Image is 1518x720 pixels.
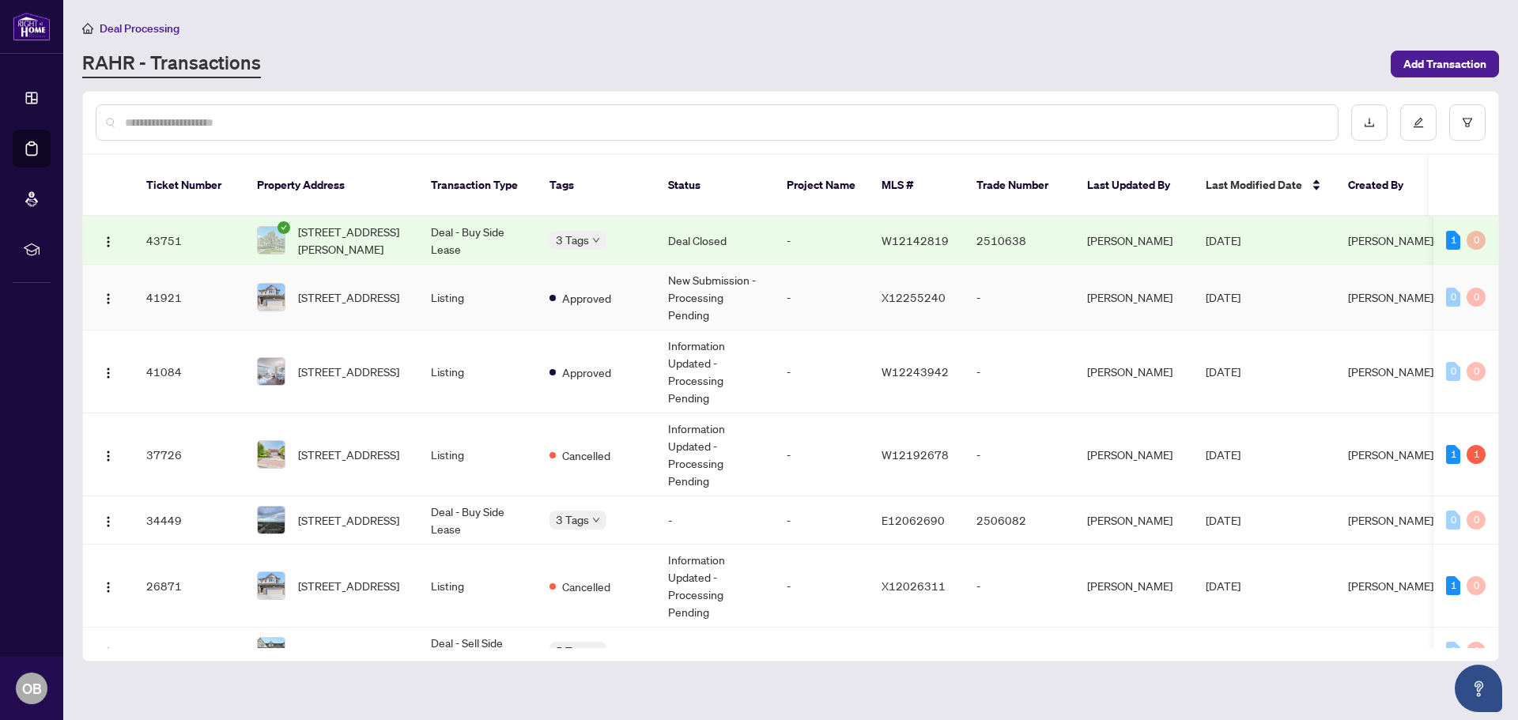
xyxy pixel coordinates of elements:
[1391,51,1499,77] button: Add Transaction
[562,447,610,464] span: Cancelled
[134,628,244,676] td: 18529
[258,227,285,254] img: thumbnail-img
[556,642,589,660] span: 5 Tags
[882,579,946,593] span: X12026311
[1074,155,1193,217] th: Last Updated By
[1348,364,1433,379] span: [PERSON_NAME]
[22,677,42,699] span: OB
[418,155,537,217] th: Transaction Type
[1467,511,1486,530] div: 0
[1413,117,1424,128] span: edit
[1206,644,1240,658] span: [DATE]
[655,496,774,545] td: -
[562,289,611,307] span: Approved
[774,496,869,545] td: -
[298,363,399,380] span: [STREET_ADDRESS]
[1467,642,1486,661] div: 0
[1074,413,1193,496] td: [PERSON_NAME]
[1206,579,1240,593] span: [DATE]
[96,639,121,664] button: Logo
[418,496,537,545] td: Deal - Buy Side Lease
[1206,364,1240,379] span: [DATE]
[1400,104,1437,141] button: edit
[418,628,537,676] td: Deal - Sell Side Lease
[298,511,399,529] span: [STREET_ADDRESS]
[1206,233,1240,247] span: [DATE]
[1462,117,1473,128] span: filter
[1467,231,1486,250] div: 0
[102,646,115,659] img: Logo
[278,221,290,234] span: check-circle
[134,413,244,496] td: 37726
[96,285,121,310] button: Logo
[1074,545,1193,628] td: [PERSON_NAME]
[869,155,964,217] th: MLS #
[1467,362,1486,381] div: 0
[964,628,1074,676] td: 2420235
[562,578,610,595] span: Cancelled
[774,330,869,413] td: -
[655,413,774,496] td: Information Updated - Processing Pending
[1446,642,1460,661] div: 0
[964,265,1074,330] td: -
[592,236,600,244] span: down
[298,577,399,594] span: [STREET_ADDRESS]
[96,228,121,253] button: Logo
[1403,51,1486,77] span: Add Transaction
[82,50,261,78] a: RAHR - Transactions
[96,359,121,384] button: Logo
[258,284,285,311] img: thumbnail-img
[882,364,949,379] span: W12243942
[774,265,869,330] td: -
[102,367,115,379] img: Logo
[96,442,121,467] button: Logo
[1455,665,1502,712] button: Open asap
[1074,628,1193,676] td: [PERSON_NAME]
[1446,362,1460,381] div: 0
[1074,265,1193,330] td: [PERSON_NAME]
[1206,290,1240,304] span: [DATE]
[964,545,1074,628] td: -
[774,545,869,628] td: -
[655,265,774,330] td: New Submission - Processing Pending
[1206,447,1240,462] span: [DATE]
[258,441,285,468] img: thumbnail-img
[298,223,406,258] span: [STREET_ADDRESS][PERSON_NAME]
[1348,513,1433,527] span: [PERSON_NAME]
[882,644,949,658] span: W11896128
[96,507,121,533] button: Logo
[1446,511,1460,530] div: 0
[1467,445,1486,464] div: 1
[102,292,115,305] img: Logo
[258,358,285,385] img: thumbnail-img
[592,647,600,655] span: down
[964,413,1074,496] td: -
[1074,330,1193,413] td: [PERSON_NAME]
[1193,155,1335,217] th: Last Modified Date
[102,515,115,528] img: Logo
[82,23,93,34] span: home
[1348,447,1433,462] span: [PERSON_NAME]
[556,511,589,529] span: 3 Tags
[418,413,537,496] td: Listing
[1348,233,1433,247] span: [PERSON_NAME]
[1351,104,1388,141] button: download
[1449,104,1486,141] button: filter
[1467,576,1486,595] div: 0
[244,155,418,217] th: Property Address
[1206,513,1240,527] span: [DATE]
[102,450,115,462] img: Logo
[298,288,399,306] span: [STREET_ADDRESS]
[882,233,949,247] span: W12142819
[102,581,115,594] img: Logo
[1446,231,1460,250] div: 1
[418,330,537,413] td: Listing
[1206,176,1302,194] span: Last Modified Date
[1074,496,1193,545] td: [PERSON_NAME]
[655,330,774,413] td: Information Updated - Processing Pending
[1348,644,1433,658] span: [PERSON_NAME]
[13,12,51,41] img: logo
[774,217,869,265] td: -
[964,217,1074,265] td: 2510638
[882,290,946,304] span: X12255240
